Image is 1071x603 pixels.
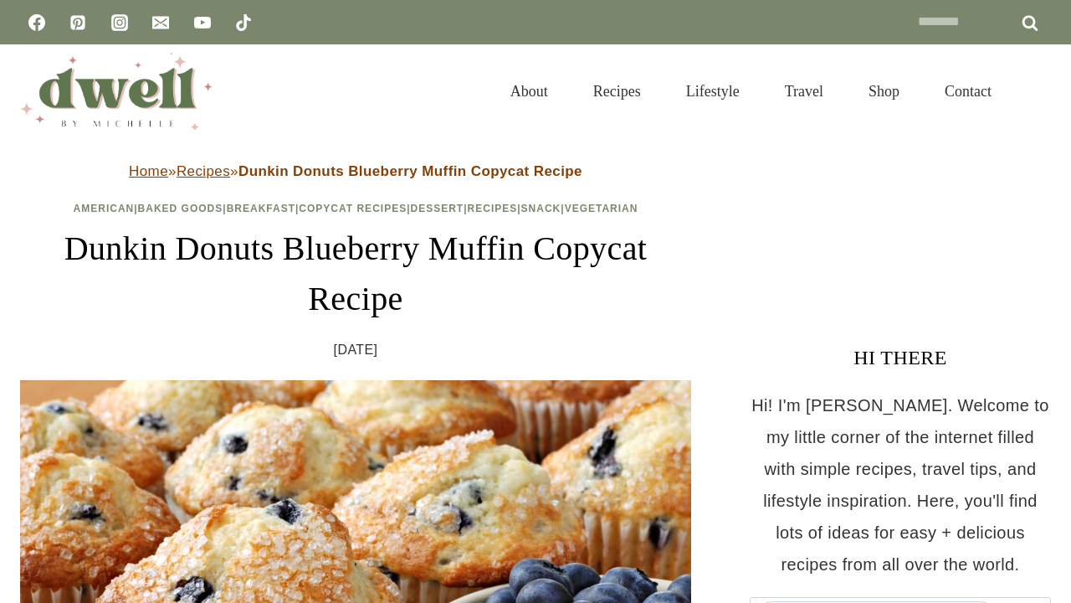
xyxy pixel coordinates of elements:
h3: HI THERE [750,343,1051,373]
a: Snack [521,203,561,214]
a: Copycat Recipes [299,203,407,214]
a: Recipes [571,62,664,121]
nav: Primary Navigation [488,62,1014,121]
p: Hi! I'm [PERSON_NAME]. Welcome to my little corner of the internet filled with simple recipes, tr... [750,389,1051,580]
a: Instagram [103,6,136,39]
h1: Dunkin Donuts Blueberry Muffin Copycat Recipe [20,224,691,324]
a: Pinterest [61,6,95,39]
a: Dessert [411,203,464,214]
strong: Dunkin Donuts Blueberry Muffin Copycat Recipe [238,163,582,179]
img: DWELL by michelle [20,53,213,130]
a: TikTok [227,6,260,39]
span: | | | | | | | [74,203,638,214]
a: Home [129,163,168,179]
a: Recipes [468,203,518,214]
a: American [74,203,135,214]
a: Shop [846,62,922,121]
a: Travel [762,62,846,121]
a: Baked Goods [138,203,223,214]
a: Recipes [177,163,230,179]
time: [DATE] [334,338,378,363]
span: » » [129,163,582,179]
a: Email [144,6,177,39]
a: Contact [922,62,1014,121]
a: Lifestyle [664,62,762,121]
a: Vegetarian [565,203,638,214]
a: About [488,62,571,121]
a: YouTube [186,6,219,39]
a: Breakfast [227,203,295,214]
a: Facebook [20,6,54,39]
button: View Search Form [1022,77,1051,106]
